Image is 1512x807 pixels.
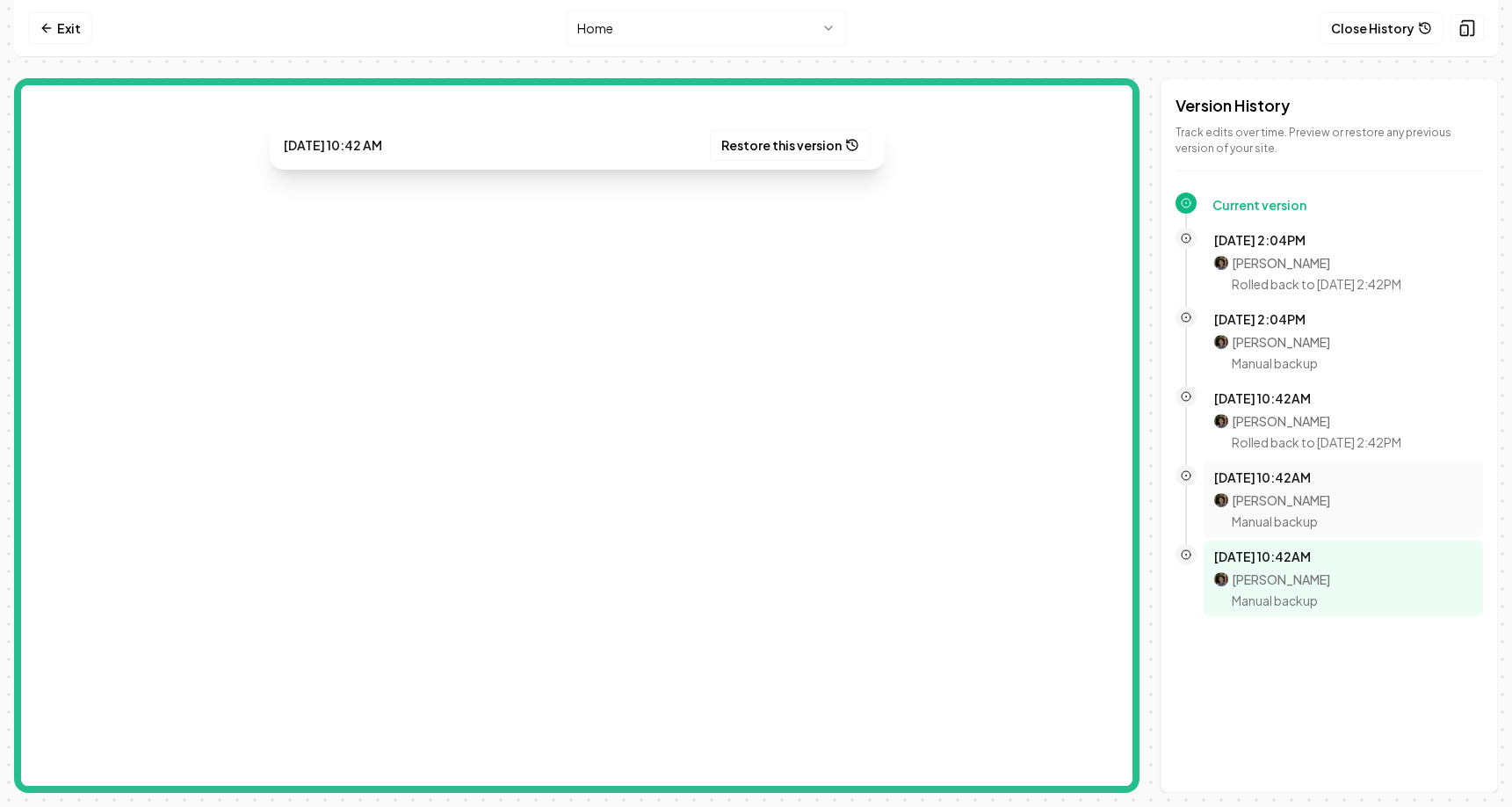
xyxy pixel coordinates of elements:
[1320,12,1443,44] button: Close History
[1232,412,1401,430] p: [PERSON_NAME]
[1176,93,1483,118] h2: Version History
[1214,256,1228,270] img: User avatar
[1232,592,1330,609] p: Manual backup
[1232,333,1330,351] p: [PERSON_NAME]
[1176,125,1483,156] p: Track edits over time. Preview or restore any previous version of your site.
[1232,433,1401,451] p: Rolled back to [DATE] 2:42PM
[1214,389,1472,407] p: [DATE] 10:42AM
[1214,231,1472,249] p: [DATE] 2:04PM
[1214,572,1228,586] img: User avatar
[1212,196,1474,214] h2: Current version
[1214,469,1472,486] p: [DATE] 10:42AM
[1232,275,1401,293] p: Rolled back to [DATE] 2:42PM
[1232,254,1401,272] p: [PERSON_NAME]
[1214,548,1472,565] p: [DATE] 10:42AM
[284,134,382,156] p: [DATE] 10:42 AM
[1214,414,1228,428] img: User avatar
[1214,310,1472,328] p: [DATE] 2:04PM
[28,12,92,44] a: Exit
[1232,571,1330,588] p: [PERSON_NAME]
[1214,493,1228,507] img: User avatar
[1232,354,1330,372] p: Manual backup
[1232,491,1330,509] p: [PERSON_NAME]
[710,129,871,161] button: Restore this version
[1232,513,1330,530] p: Manual backup
[1214,335,1228,349] img: User avatar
